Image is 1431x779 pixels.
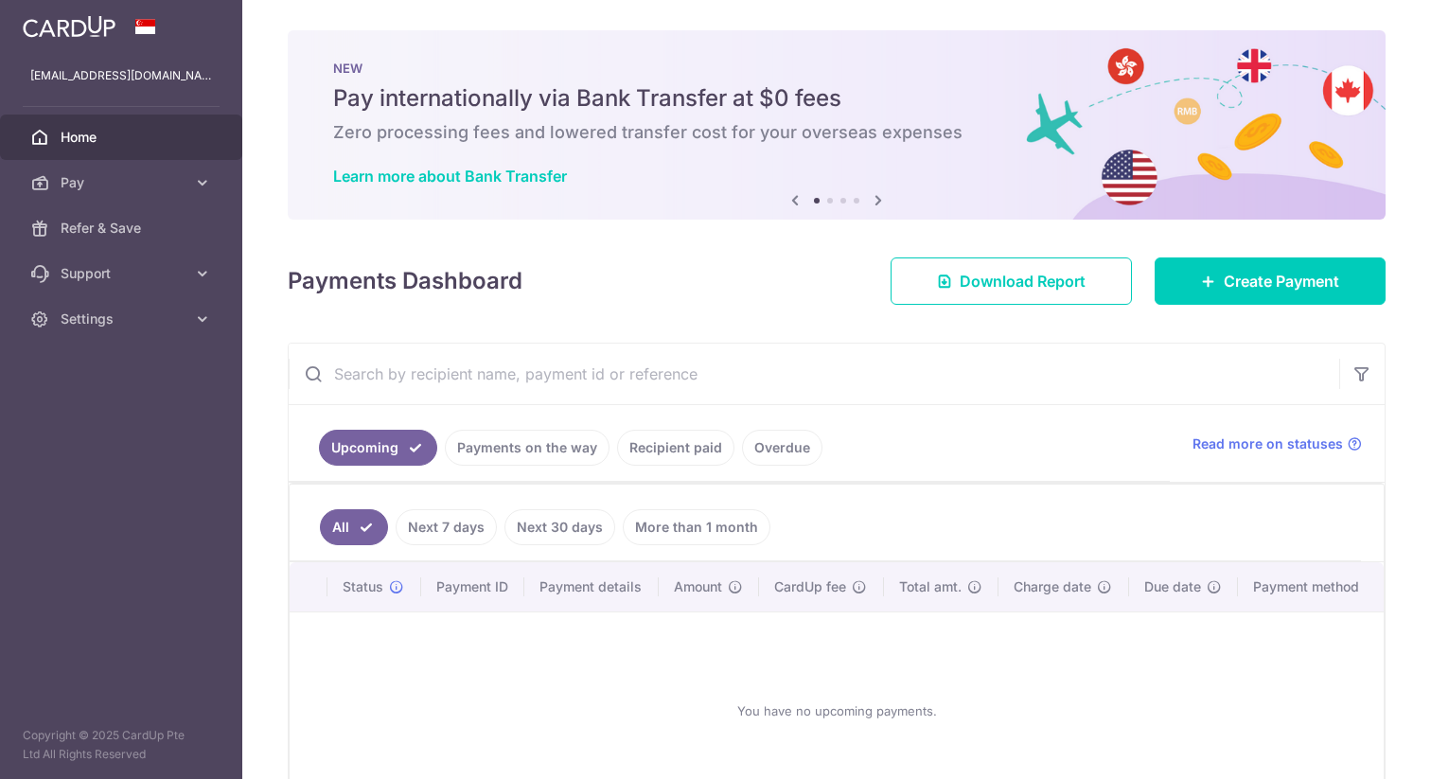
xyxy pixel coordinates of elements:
span: Refer & Save [61,219,185,238]
a: Create Payment [1155,257,1386,305]
span: Settings [61,310,185,328]
span: Support [61,264,185,283]
img: CardUp [23,15,115,38]
span: Total amt. [899,577,962,596]
a: Read more on statuses [1192,434,1362,453]
a: Download Report [891,257,1132,305]
a: Upcoming [319,430,437,466]
th: Payment details [524,562,659,611]
span: Amount [674,577,722,596]
span: CardUp fee [774,577,846,596]
a: Overdue [742,430,822,466]
a: Payments on the way [445,430,609,466]
h4: Payments Dashboard [288,264,522,298]
span: Create Payment [1224,270,1339,292]
a: Learn more about Bank Transfer [333,167,567,186]
a: More than 1 month [623,509,770,545]
span: Charge date [1014,577,1091,596]
span: Download Report [960,270,1086,292]
p: [EMAIL_ADDRESS][DOMAIN_NAME] [30,66,212,85]
a: All [320,509,388,545]
img: Bank transfer banner [288,30,1386,220]
span: Due date [1144,577,1201,596]
span: Read more on statuses [1192,434,1343,453]
p: NEW [333,61,1340,76]
a: Next 30 days [504,509,615,545]
a: Next 7 days [396,509,497,545]
h5: Pay internationally via Bank Transfer at $0 fees [333,83,1340,114]
th: Payment ID [421,562,524,611]
h6: Zero processing fees and lowered transfer cost for your overseas expenses [333,121,1340,144]
input: Search by recipient name, payment id or reference [289,344,1339,404]
th: Payment method [1238,562,1384,611]
span: Status [343,577,383,596]
span: Home [61,128,185,147]
span: Pay [61,173,185,192]
a: Recipient paid [617,430,734,466]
